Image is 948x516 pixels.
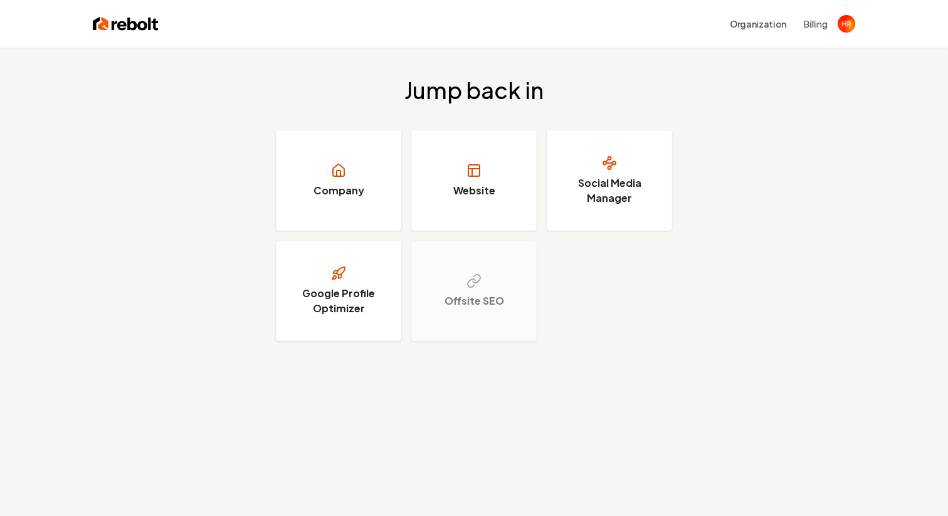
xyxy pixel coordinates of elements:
[838,15,855,33] img: Hassan Rashid
[562,176,656,206] h3: Social Media Manager
[547,130,672,231] a: Social Media Manager
[404,78,544,103] h2: Jump back in
[93,15,159,33] img: Rebolt Logo
[411,130,537,231] a: Website
[445,293,504,308] h3: Offsite SEO
[804,18,828,30] button: Billing
[292,286,386,316] h3: Google Profile Optimizer
[313,183,364,198] h3: Company
[276,241,401,341] a: Google Profile Optimizer
[276,130,401,231] a: Company
[838,15,855,33] button: Open user button
[453,183,495,198] h3: Website
[722,13,794,35] button: Organization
